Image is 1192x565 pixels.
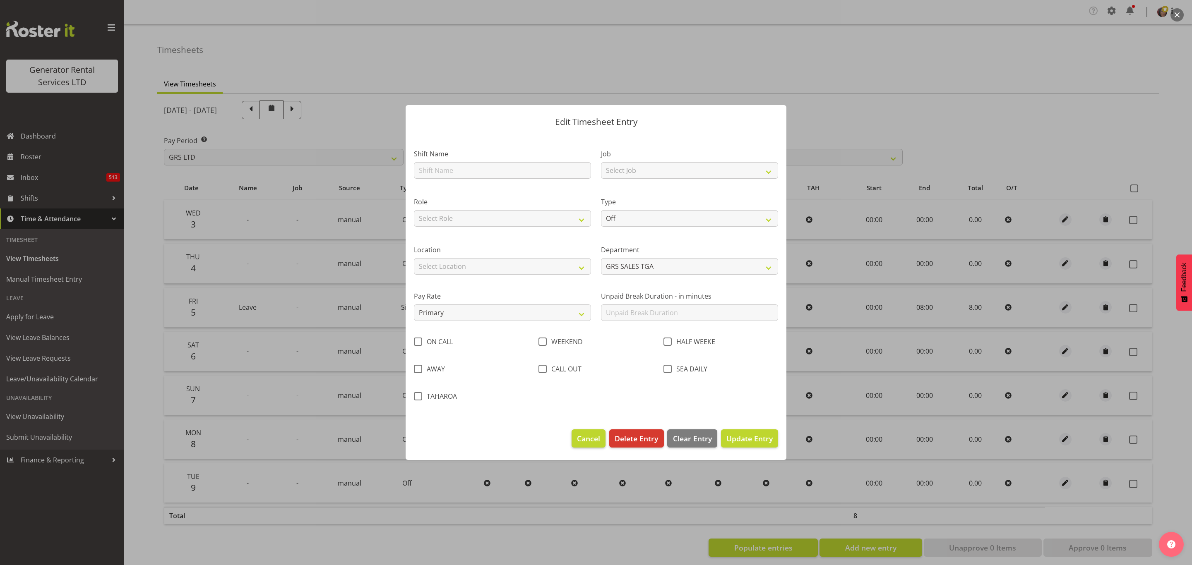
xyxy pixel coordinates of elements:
[422,338,453,346] span: ON CALL
[1176,254,1192,311] button: Feedback - Show survey
[547,365,582,373] span: CALL OUT
[601,304,778,321] input: Unpaid Break Duration
[601,291,778,301] label: Unpaid Break Duration - in minutes
[672,365,707,373] span: SEA DAILY
[601,245,778,255] label: Department
[601,197,778,207] label: Type
[601,149,778,159] label: Job
[414,291,591,301] label: Pay Rate
[414,197,591,207] label: Role
[414,149,591,159] label: Shift Name
[1167,540,1175,548] img: help-xxl-2.png
[577,433,600,444] span: Cancel
[609,429,663,448] button: Delete Entry
[673,433,712,444] span: Clear Entry
[414,117,778,126] p: Edit Timesheet Entry
[672,338,715,346] span: HALF WEEKE
[1180,263,1188,292] span: Feedback
[414,245,591,255] label: Location
[615,433,658,444] span: Delete Entry
[721,429,778,448] button: Update Entry
[547,338,583,346] span: WEEKEND
[667,429,717,448] button: Clear Entry
[422,392,457,400] span: TAHAROA
[422,365,445,373] span: AWAY
[414,162,591,179] input: Shift Name
[726,433,773,443] span: Update Entry
[572,429,606,448] button: Cancel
